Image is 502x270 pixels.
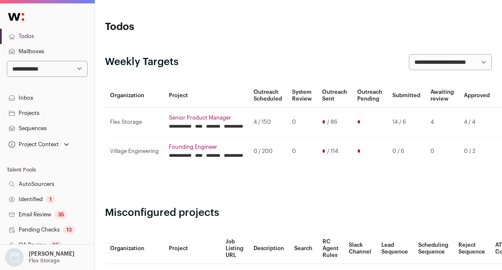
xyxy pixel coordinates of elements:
span: / 86 [327,119,337,125]
th: Outreach Scheduled [248,84,287,108]
div: 13 [63,226,75,234]
td: 4 / 4 [459,108,495,137]
th: Project [164,84,248,108]
td: 0 / 2 [459,137,495,166]
td: 0 / 200 [248,137,287,166]
a: Founding Engineer [169,144,243,150]
th: Scheduling Sequence [413,233,453,264]
td: 0 [425,137,459,166]
th: Submitted [387,84,425,108]
td: 0 / 6 [387,137,425,166]
td: 4 [425,108,459,137]
th: Reject Sequence [453,233,490,264]
td: 4 / 150 [248,108,287,137]
td: 0 [287,108,317,137]
h2: Misconfigured projects [105,206,492,220]
th: Outreach Pending [352,84,387,108]
td: Flex Storage [105,108,164,137]
div: 35 [55,210,67,219]
th: Lead Sequence [376,233,413,264]
img: nopic.png [5,248,24,267]
p: [PERSON_NAME] [29,251,74,257]
a: Senior Product Manager [169,115,243,121]
th: Awaiting review [425,84,459,108]
div: Project Context [7,141,59,148]
th: RC Agent Rules [317,233,344,264]
div: 26 [49,241,62,249]
button: Open dropdown [3,248,76,267]
th: Slack Channel [344,233,376,264]
th: Description [248,233,289,264]
th: Search [289,233,317,264]
th: System Review [287,84,317,108]
p: Flex Storage [29,257,60,264]
th: Organization [105,233,164,264]
h1: Todos [105,20,234,34]
img: Wellfound [3,8,29,25]
th: Organization [105,84,164,108]
span: / 114 [327,148,338,155]
td: 0 [287,137,317,166]
td: 14 / 6 [387,108,425,137]
h2: Weekly Targets [105,55,179,69]
th: Job Listing URL [221,233,248,264]
div: 1 [46,195,55,204]
th: Approved [459,84,495,108]
th: Outreach Sent [317,84,352,108]
th: Project [164,233,221,264]
button: Open dropdown [7,139,71,150]
td: Village Engineering [105,137,164,166]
